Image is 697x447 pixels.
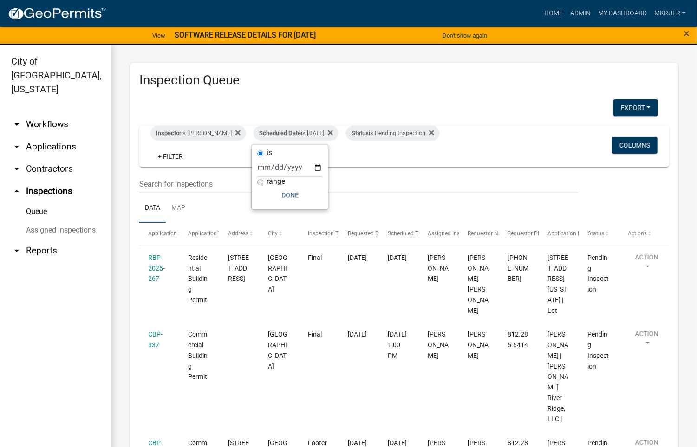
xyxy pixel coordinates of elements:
[11,119,22,130] i: arrow_drop_down
[308,439,327,447] span: Footer
[11,245,22,256] i: arrow_drop_down
[150,126,246,141] div: is [PERSON_NAME]
[439,28,491,43] button: Don't show again
[379,223,419,245] datatable-header-cell: Scheduled Time
[156,130,181,136] span: Inspector
[139,223,179,245] datatable-header-cell: Application
[499,223,539,245] datatable-header-cell: Requestor Phone
[150,148,190,165] a: + Filter
[388,329,410,361] div: [DATE] 1:00 PM
[628,329,666,352] button: Action
[594,5,651,22] a: My Dashboard
[548,330,569,422] span: Scott Welch | Pizzuti River Ridge, LLC |
[259,223,299,245] datatable-header-cell: City
[268,330,287,369] span: JEFFERSONVILLE
[139,72,669,88] h3: Inspection Queue
[388,230,428,237] span: Scheduled Time
[259,130,301,136] span: Scheduled Date
[468,254,489,314] span: Michael Brandon Ray
[539,223,579,245] datatable-header-cell: Application Description
[588,330,609,369] span: Pending Inspection
[579,223,619,245] datatable-header-cell: Status
[258,187,323,204] button: Done
[684,27,690,40] span: ×
[428,230,476,237] span: Assigned Inspector
[548,230,606,237] span: Application Description
[612,137,658,154] button: Columns
[468,230,510,237] span: Requestor Name
[219,223,259,245] datatable-header-cell: Address
[149,28,169,43] a: View
[428,330,449,359] span: Mike Kruer
[188,330,208,380] span: Commercial Building Permit
[11,163,22,175] i: arrow_drop_down
[139,194,166,223] a: Data
[588,230,604,237] span: Status
[148,254,165,283] a: RBP-2025-267
[428,254,449,283] span: Mike Kruer
[267,178,286,186] label: range
[619,223,659,245] datatable-header-cell: Actions
[651,5,690,22] a: mkruer
[299,223,339,245] datatable-header-cell: Inspection Type
[308,230,347,237] span: Inspection Type
[267,149,273,157] label: is
[684,28,690,39] button: Close
[308,254,322,261] span: Final
[228,254,249,283] span: 3214 ROSEMONT DR.
[508,330,528,349] span: 812.285.6414
[352,130,369,136] span: Status
[339,223,379,245] datatable-header-cell: Requested Date
[139,175,579,194] input: Search for inspections
[11,186,22,197] i: arrow_drop_up
[148,230,177,237] span: Application
[228,230,248,237] span: Address
[188,254,208,304] span: Residential Building Permit
[348,254,367,261] span: 09/10/2025
[508,230,551,237] span: Requestor Phone
[348,439,367,447] span: 09/09/2025
[548,254,569,314] span: 3214 Rosemont Dr Jeffersonville, Indiana 47130 | Lot
[348,230,387,237] span: Requested Date
[148,330,163,349] a: CBP-337
[348,330,367,338] span: 09/10/2025
[166,194,191,223] a: Map
[613,99,658,116] button: Export
[388,253,410,263] div: [DATE]
[268,230,278,237] span: City
[308,330,322,338] span: Final
[588,254,609,293] span: Pending Inspection
[346,126,440,141] div: is Pending Inspection
[628,253,666,276] button: Action
[541,5,567,22] a: Home
[468,330,489,359] span: Mike Kruer
[628,230,647,237] span: Actions
[508,254,529,283] span: 502-594-6009
[11,141,22,152] i: arrow_drop_down
[254,126,339,141] div: is [DATE]
[175,31,316,39] strong: SOFTWARE RELEASE DETAILS FOR [DATE]
[459,223,499,245] datatable-header-cell: Requestor Name
[419,223,459,245] datatable-header-cell: Assigned Inspector
[567,5,594,22] a: Admin
[188,230,230,237] span: Application Type
[179,223,219,245] datatable-header-cell: Application Type
[268,254,287,293] span: JEFFERSONVILLE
